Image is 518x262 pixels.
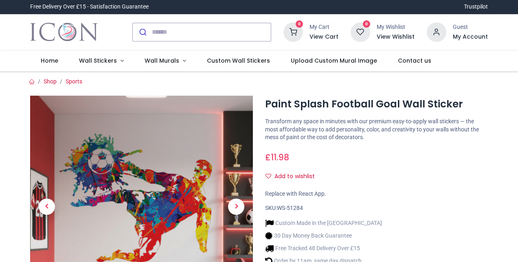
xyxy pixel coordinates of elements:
[265,231,382,240] li: 30 Day Money Back Guarantee
[351,28,370,35] a: 0
[271,151,289,163] span: 11.98
[265,219,382,227] li: Custom Made in the [GEOGRAPHIC_DATA]
[309,33,338,41] a: View Cart
[265,170,322,183] button: Add to wishlistAdd to wishlist
[377,33,415,41] a: View Wishlist
[277,205,303,211] span: WS-51284
[464,3,488,11] a: Trustpilot
[266,173,271,179] i: Add to wishlist
[283,28,303,35] a: 0
[228,199,244,215] span: Next
[453,33,488,41] a: My Account
[66,78,82,85] a: Sports
[309,23,338,31] div: My Cart
[30,21,97,44] a: Logo of Icon Wall Stickers
[133,23,152,41] button: Submit
[265,97,488,111] h1: Paint Splash Football Goal Wall Sticker
[453,23,488,31] div: Guest
[207,57,270,65] span: Custom Wall Stickers
[41,57,58,65] span: Home
[291,57,377,65] span: Upload Custom Mural Image
[265,118,488,142] p: Transform any space in minutes with our premium easy-to-apply wall stickers — the most affordable...
[265,204,488,212] div: SKU:
[398,57,431,65] span: Contact us
[265,151,289,163] span: £
[145,57,179,65] span: Wall Murals
[30,21,97,44] img: Icon Wall Stickers
[30,3,149,11] div: Free Delivery Over £15 - Satisfaction Guarantee
[377,23,415,31] div: My Wishlist
[69,50,134,72] a: Wall Stickers
[363,20,371,28] sup: 0
[79,57,117,65] span: Wall Stickers
[265,190,488,198] div: Replace with React App.
[134,50,196,72] a: Wall Murals
[265,244,382,253] li: Free Tracked 48 Delivery Over £15
[39,199,55,215] span: Previous
[44,78,57,85] a: Shop
[296,20,303,28] sup: 0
